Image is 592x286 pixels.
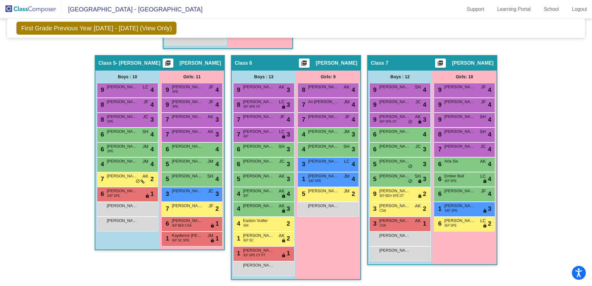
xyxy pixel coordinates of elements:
[415,84,421,90] span: SH
[107,158,138,164] span: [PERSON_NAME]
[408,179,412,184] span: do_not_disturb_alt
[164,205,169,212] span: 7
[150,189,154,198] span: 1
[480,158,486,165] span: AK
[142,143,148,150] span: JM
[308,128,339,135] span: [PERSON_NAME]
[207,128,213,135] span: AK
[372,175,377,182] span: 5
[308,99,339,105] span: An [PERSON_NAME]
[235,131,240,138] span: 7
[423,159,426,169] span: 3
[437,190,442,197] span: 6
[408,119,412,124] span: do_not_disturb_alt
[180,60,221,66] span: [PERSON_NAME]
[488,145,491,154] span: 4
[143,84,148,90] span: LC
[418,194,422,199] span: lock
[280,114,285,120] span: JF
[164,131,169,138] span: 7
[423,100,426,109] span: 4
[344,158,350,165] span: LC
[432,71,497,83] div: Girls: 10
[279,84,285,90] span: AK
[416,143,421,150] span: JC
[172,143,203,149] span: [PERSON_NAME]
[300,101,305,108] span: 7
[281,209,286,214] span: lock
[423,219,426,228] span: 1
[95,71,160,83] div: Boys : 10
[281,134,286,139] span: lock
[150,115,154,124] span: 3
[488,219,491,228] span: 2
[235,250,240,257] span: 1
[416,99,421,105] span: JC
[210,238,215,243] span: lock
[379,218,410,224] span: [PERSON_NAME]
[308,173,339,179] span: [PERSON_NAME]
[300,60,308,69] mat-icon: picture_as_pdf
[423,174,426,184] span: 3
[379,143,410,149] span: [PERSON_NAME][US_STATE]
[215,219,219,228] span: 1
[372,86,377,93] span: 9
[352,115,355,124] span: 4
[235,175,240,182] span: 5
[435,58,446,68] button: Print Students Details
[299,58,310,68] button: Print Students Details
[172,89,178,94] span: SPE
[300,161,305,167] span: 3
[445,179,457,183] span: IEP SPE
[208,203,213,209] span: JF
[172,223,192,228] span: IEP BEH CSA
[437,101,442,108] span: 9
[492,4,536,14] a: Learning Portal
[379,203,410,209] span: [PERSON_NAME] [PERSON_NAME]
[480,114,486,120] span: SH
[235,86,240,93] span: 9
[99,86,104,93] span: 9
[243,84,274,90] span: [PERSON_NAME]
[287,145,290,154] span: 3
[99,190,104,197] span: 6
[207,158,213,165] span: JM
[300,190,305,197] span: 5
[143,99,148,105] span: JF
[150,174,154,184] span: 2
[287,159,290,169] span: 3
[164,175,169,182] span: 5
[172,99,203,105] span: [PERSON_NAME]
[372,116,377,123] span: 9
[281,238,286,243] span: lock
[408,164,412,169] span: do_not_disturb_alt
[287,249,290,258] span: 1
[483,209,487,214] span: lock
[300,116,305,123] span: 7
[344,143,350,150] span: SH
[344,99,350,105] span: JM
[380,208,386,213] span: CSA
[452,60,494,66] span: [PERSON_NAME]
[107,218,138,224] span: [PERSON_NAME]
[99,161,104,167] span: 4
[243,158,274,164] span: [PERSON_NAME]
[62,4,202,14] span: [GEOGRAPHIC_DATA] - [GEOGRAPHIC_DATA]
[16,22,176,35] span: First Grade Previous Year [DATE] - [DATE] (View Only)
[300,86,305,93] span: 8
[99,116,104,123] span: 8
[480,128,486,135] span: SH
[481,99,486,105] span: JF
[107,114,138,120] span: [PERSON_NAME]
[235,190,240,197] span: 4
[172,218,203,224] span: [PERSON_NAME]
[437,60,444,69] mat-icon: picture_as_pdf
[281,253,286,258] span: lock
[437,175,442,182] span: 6
[243,173,274,179] span: [PERSON_NAME]
[444,143,475,149] span: [PERSON_NAME]
[437,205,442,212] span: 1
[287,130,290,139] span: 3
[107,188,138,194] span: [PERSON_NAME]
[445,208,457,213] span: SAT SPE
